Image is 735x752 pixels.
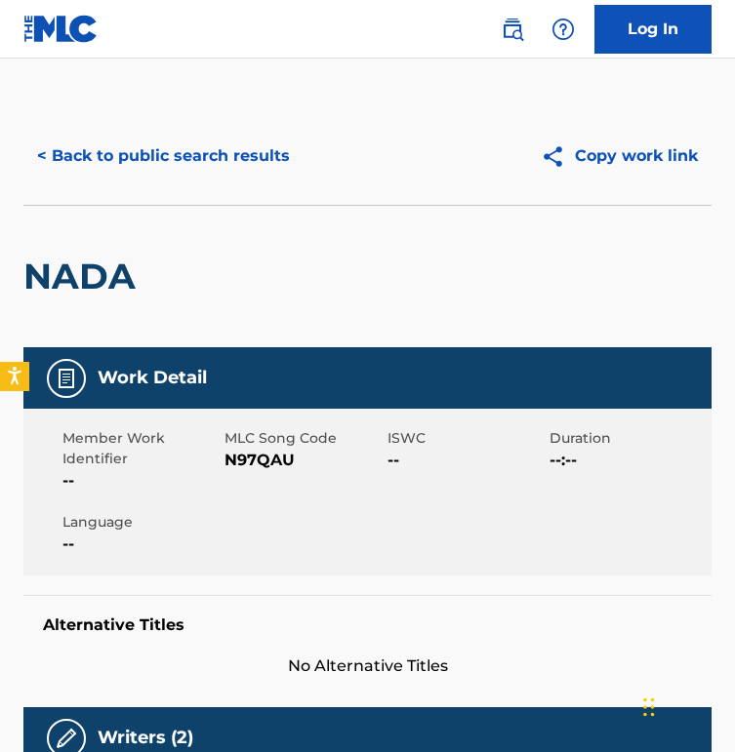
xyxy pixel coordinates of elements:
iframe: Chat Widget [637,658,735,752]
a: Log In [594,5,712,54]
span: Duration [550,428,707,449]
h5: Writers (2) [98,727,193,749]
button: < Back to public search results [23,132,304,180]
img: Copy work link [541,144,575,169]
span: -- [388,449,545,472]
h5: Alternative Titles [43,615,692,635]
img: search [501,18,524,41]
span: No Alternative Titles [23,654,712,678]
span: Member Work Identifier [62,428,220,469]
span: ISWC [388,428,545,449]
h2: NADA [23,255,145,298]
span: MLC Song Code [225,428,382,449]
span: N97QAU [225,449,382,472]
h5: Work Detail [98,367,207,389]
a: Public Search [493,10,532,49]
div: Help [544,10,583,49]
div: Drag [643,678,655,736]
img: Writers [55,727,78,750]
img: help [551,18,575,41]
span: -- [62,469,220,493]
span: -- [62,533,220,556]
button: Copy work link [527,132,712,180]
img: Work Detail [55,367,78,390]
span: Language [62,512,220,533]
img: MLC Logo [23,15,99,43]
span: --:-- [550,449,707,472]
